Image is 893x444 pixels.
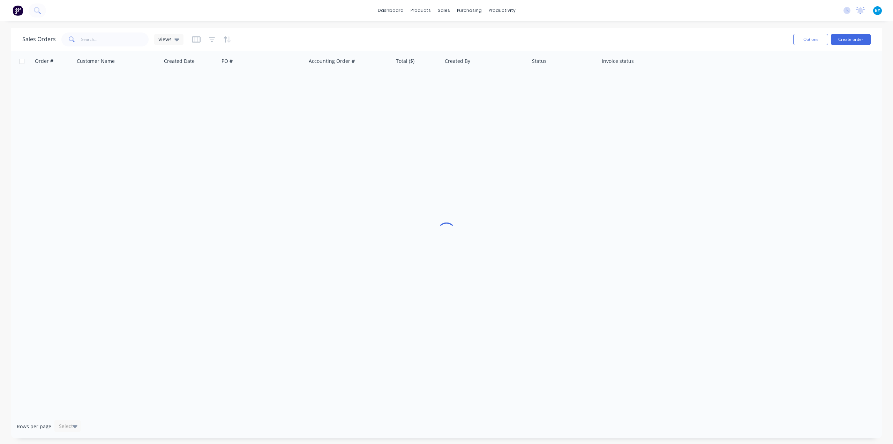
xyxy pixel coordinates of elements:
[602,58,634,65] div: Invoice status
[35,58,53,65] div: Order #
[22,36,56,43] h1: Sales Orders
[453,5,485,16] div: purchasing
[407,5,434,16] div: products
[374,5,407,16] a: dashboard
[532,58,547,65] div: Status
[81,32,149,46] input: Search...
[59,423,77,430] div: Select...
[158,36,172,43] span: Views
[793,34,828,45] button: Options
[485,5,519,16] div: productivity
[164,58,195,65] div: Created Date
[77,58,115,65] div: Customer Name
[831,34,871,45] button: Create order
[434,5,453,16] div: sales
[445,58,470,65] div: Created By
[222,58,233,65] div: PO #
[396,58,414,65] div: Total ($)
[17,423,51,430] span: Rows per page
[875,7,880,14] span: BY
[309,58,355,65] div: Accounting Order #
[13,5,23,16] img: Factory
